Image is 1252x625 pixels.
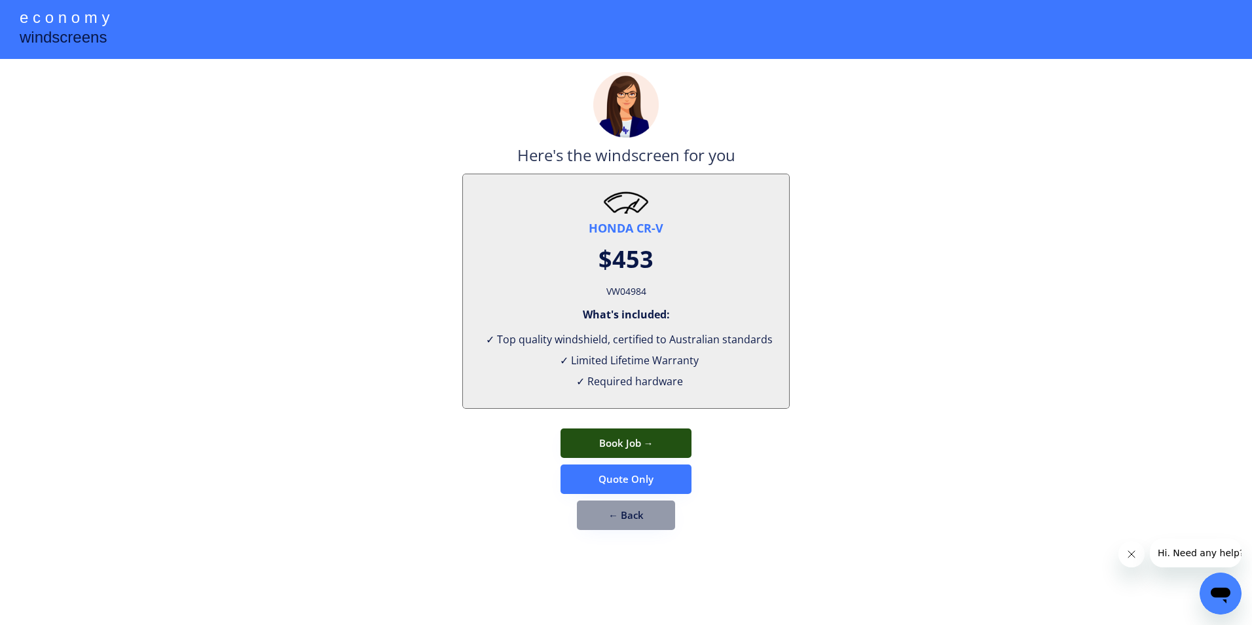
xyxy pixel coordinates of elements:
[20,26,107,52] div: windscreens
[577,501,675,530] button: ← Back
[479,329,773,392] div: ✓ Top quality windshield, certified to Australian standards ✓ Limited Lifetime Warranty ✓ Require...
[20,7,109,31] div: e c o n o m y
[561,464,691,494] button: Quote Only
[1200,573,1242,615] iframe: Button to launch messaging window
[561,428,691,458] button: Book Job →
[606,282,646,301] div: VW04984
[517,144,735,174] div: Here's the windscreen for you
[8,9,94,20] span: Hi. Need any help?
[589,220,663,237] div: HONDA CR-V
[1150,539,1242,567] iframe: Message from company
[603,191,649,214] img: windscreen2.png
[598,243,654,276] div: $453
[1118,541,1145,567] iframe: Close message
[583,307,670,322] div: What's included:
[593,72,659,138] img: madeline.png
